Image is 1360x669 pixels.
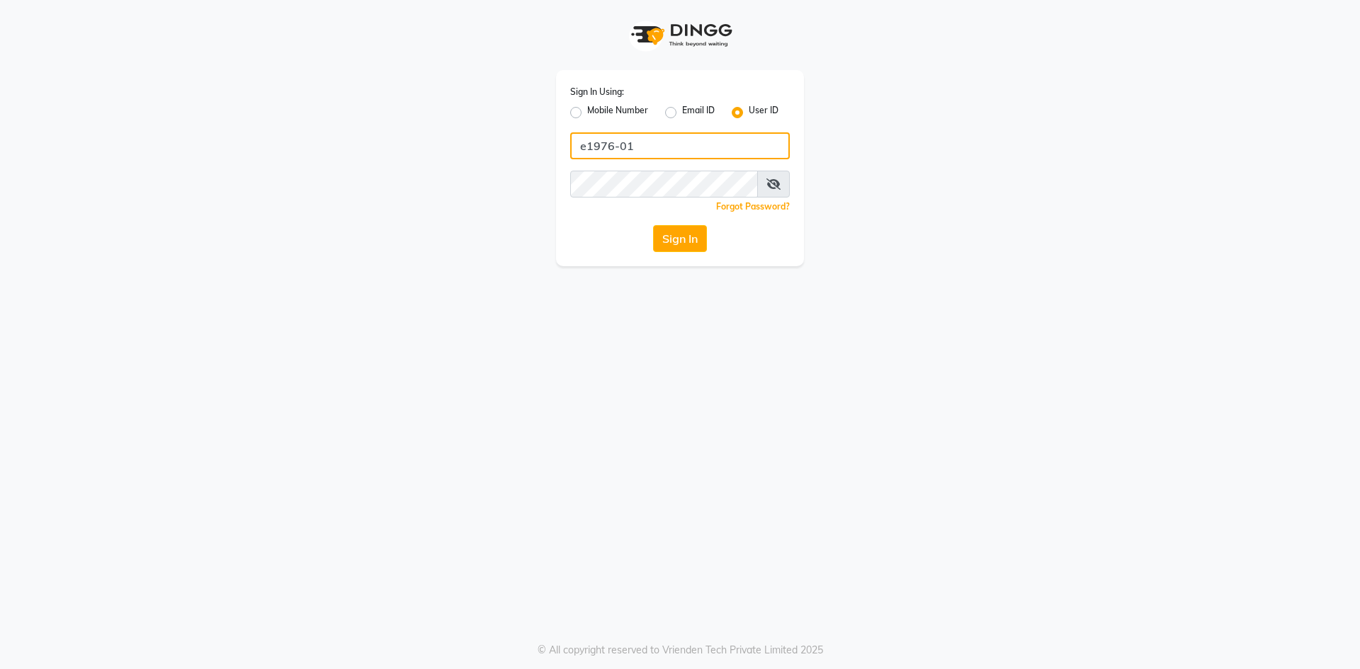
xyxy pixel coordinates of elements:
label: Sign In Using: [570,86,624,98]
label: Mobile Number [587,104,648,121]
label: User ID [749,104,778,121]
input: Username [570,132,790,159]
a: Forgot Password? [716,201,790,212]
img: logo1.svg [623,14,737,56]
label: Email ID [682,104,715,121]
input: Username [570,171,758,198]
button: Sign In [653,225,707,252]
